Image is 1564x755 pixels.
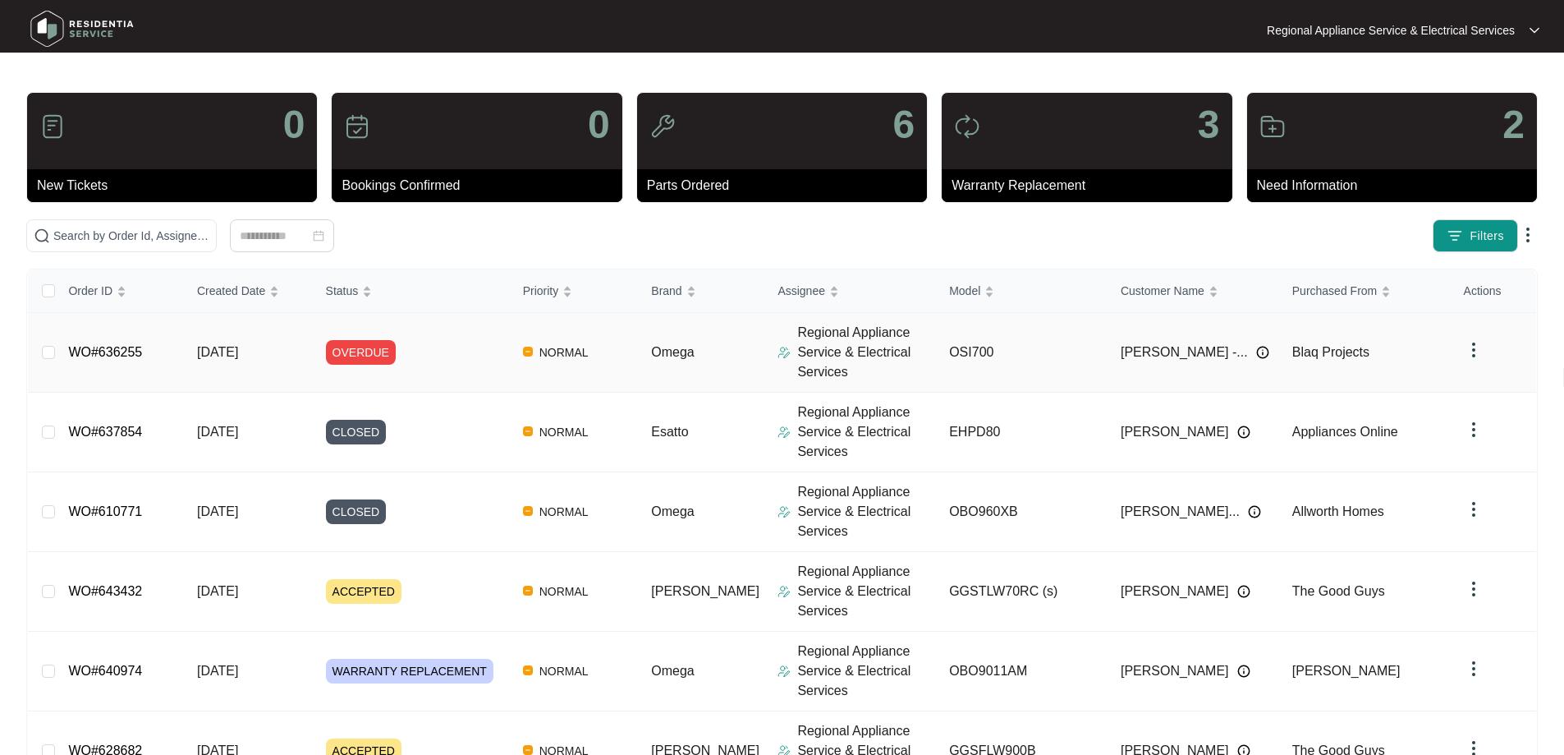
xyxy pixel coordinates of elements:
[797,323,936,382] p: Regional Appliance Service & Electrical Services
[1518,225,1538,245] img: dropdown arrow
[1292,425,1398,439] span: Appliances Online
[1292,345,1369,359] span: Blaq Projects
[797,642,936,701] p: Regional Appliance Service & Electrical Services
[777,505,791,518] img: Assigner Icon
[1292,504,1384,518] span: Allworth Homes
[651,504,694,518] span: Omega
[1464,420,1484,440] img: dropdown arrow
[797,403,936,462] p: Regional Appliance Service & Electrical Services
[1237,665,1250,678] img: Info icon
[1470,228,1504,245] span: Filters
[651,345,694,359] span: Omega
[777,585,791,598] img: Assigner Icon
[197,425,238,439] span: [DATE]
[1279,269,1451,313] th: Purchased From
[1108,269,1279,313] th: Customer Name
[936,472,1108,552] td: OBO960XB
[1502,105,1525,145] p: 2
[936,269,1108,313] th: Model
[777,346,791,359] img: Assigner Icon
[313,269,510,313] th: Status
[326,420,387,444] span: CLOSED
[651,425,688,439] span: Esatto
[1121,282,1204,300] span: Customer Name
[1121,343,1248,362] span: [PERSON_NAME] -...
[533,502,595,522] span: NORMAL
[1237,585,1250,598] img: Info icon
[197,504,238,518] span: [DATE]
[533,343,595,362] span: NORMAL
[53,227,209,245] input: Search by Order Id, Assignee Name, Customer Name, Brand and Model
[1121,422,1229,442] span: [PERSON_NAME]
[1464,579,1484,599] img: dropdown arrow
[342,176,621,196] p: Bookings Confirmed
[1248,505,1261,518] img: Info icon
[523,665,533,675] img: Vercel Logo
[1464,659,1484,679] img: dropdown arrow
[1433,219,1518,252] button: filter iconFilters
[1198,105,1220,145] p: 3
[1451,269,1536,313] th: Actions
[197,282,265,300] span: Created Date
[37,176,317,196] p: New Tickets
[1121,502,1240,522] span: [PERSON_NAME]...
[283,105,305,145] p: 0
[533,582,595,601] span: NORMAL
[34,228,50,244] img: search-icon
[1121,582,1229,601] span: [PERSON_NAME]
[1530,26,1539,35] img: dropdown arrow
[588,105,610,145] p: 0
[651,664,694,678] span: Omega
[777,426,791,439] img: Assigner Icon
[777,282,825,300] span: Assignee
[892,105,915,145] p: 6
[936,552,1108,632] td: GGSTLW70RC (s)
[68,504,142,518] a: WO#610771
[797,482,936,541] p: Regional Appliance Service & Electrical Services
[649,113,676,140] img: icon
[647,176,927,196] p: Parts Ordered
[797,562,936,621] p: Regional Appliance Service & Electrical Services
[68,282,112,300] span: Order ID
[344,113,370,140] img: icon
[1464,499,1484,519] img: dropdown arrow
[952,176,1231,196] p: Warranty Replacement
[1121,661,1229,681] span: [PERSON_NAME]
[523,745,533,755] img: Vercel Logo
[1464,340,1484,360] img: dropdown arrow
[68,584,142,598] a: WO#643432
[651,584,759,598] span: [PERSON_NAME]
[936,393,1108,472] td: EHPD80
[1256,346,1269,359] img: Info icon
[1257,176,1537,196] p: Need Information
[326,659,493,684] span: WARRANTY REPLACEMENT
[68,664,142,678] a: WO#640974
[68,425,142,439] a: WO#637854
[523,586,533,596] img: Vercel Logo
[39,113,66,140] img: icon
[197,584,238,598] span: [DATE]
[533,661,595,681] span: NORMAL
[197,345,238,359] span: [DATE]
[1292,584,1385,598] span: The Good Guys
[936,313,1108,393] td: OSI700
[326,340,396,365] span: OVERDUE
[197,664,238,678] span: [DATE]
[326,282,359,300] span: Status
[510,269,639,313] th: Priority
[523,347,533,357] img: Vercel Logo
[523,426,533,436] img: Vercel Logo
[949,282,980,300] span: Model
[55,269,184,313] th: Order ID
[764,269,936,313] th: Assignee
[1267,22,1515,39] p: Regional Appliance Service & Electrical Services
[523,506,533,516] img: Vercel Logo
[1237,426,1250,439] img: Info icon
[326,579,401,604] span: ACCEPTED
[184,269,313,313] th: Created Date
[1292,664,1401,678] span: [PERSON_NAME]
[533,422,595,442] span: NORMAL
[523,282,559,300] span: Priority
[936,632,1108,711] td: OBO9011AM
[1292,282,1377,300] span: Purchased From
